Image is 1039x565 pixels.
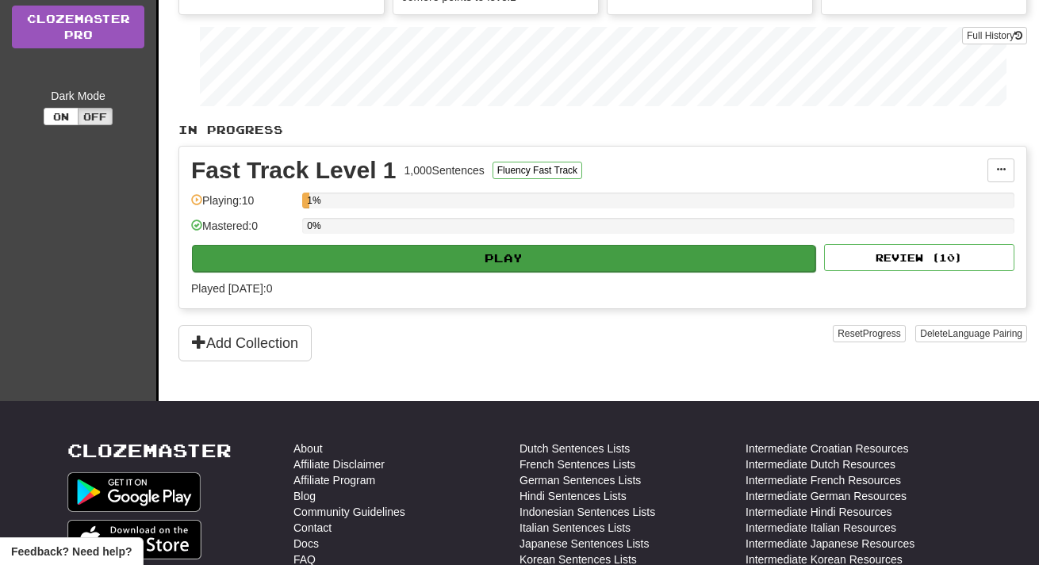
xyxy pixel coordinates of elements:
span: Progress [863,328,901,339]
button: Review (10) [824,244,1014,271]
span: Played [DATE]: 0 [191,282,272,295]
a: Intermediate German Resources [746,488,907,504]
a: ClozemasterPro [12,6,144,48]
button: Add Collection [178,325,312,361]
button: Play [192,245,815,272]
button: DeleteLanguage Pairing [915,325,1027,342]
a: Affiliate Program [293,472,375,488]
a: About [293,441,323,456]
button: On [44,108,79,125]
a: Intermediate Hindi Resources [746,504,891,520]
a: French Sentences Lists [519,456,635,472]
a: Contact [293,520,332,536]
a: German Sentences Lists [519,472,641,488]
a: Italian Sentences Lists [519,520,631,536]
a: Community Guidelines [293,504,405,520]
span: Language Pairing [948,328,1022,339]
span: Open feedback widget [11,544,132,559]
div: Fast Track Level 1 [191,158,397,182]
a: Dutch Sentences Lists [519,441,630,456]
a: Indonesian Sentences Lists [519,504,655,520]
a: Intermediate Japanese Resources [746,536,914,552]
div: 1% [307,193,309,208]
a: Blog [293,488,316,504]
a: Intermediate Croatian Resources [746,441,908,456]
div: Dark Mode [12,88,144,104]
a: Clozemaster [67,441,232,460]
img: Get it on Google Play [67,472,201,512]
button: Fluency Fast Track [493,162,582,179]
p: In Progress [178,122,1027,138]
a: Hindi Sentences Lists [519,488,627,504]
img: Get it on App Store [67,520,201,559]
div: Mastered: 0 [191,218,294,244]
a: Japanese Sentences Lists [519,536,649,552]
div: 1,000 Sentences [404,162,485,178]
button: Full History [962,27,1027,44]
div: Playing: 10 [191,193,294,219]
a: Intermediate French Resources [746,472,901,488]
button: Off [78,108,113,125]
a: Intermediate Dutch Resources [746,456,895,472]
a: Docs [293,536,319,552]
button: ResetProgress [833,325,905,342]
a: Intermediate Italian Resources [746,520,896,536]
a: Affiliate Disclaimer [293,456,385,472]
